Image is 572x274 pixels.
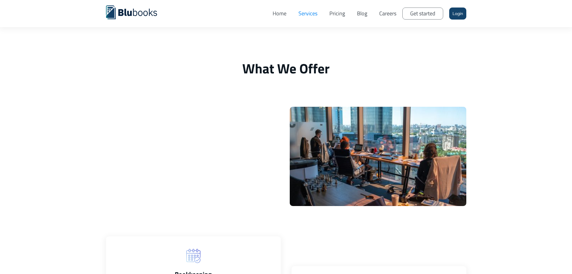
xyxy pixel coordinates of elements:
[402,8,443,20] a: Get started
[106,5,166,19] a: home
[323,5,351,23] a: Pricing
[373,5,402,23] a: Careers
[449,8,466,20] a: Login
[106,60,466,77] h1: What We Offer
[351,5,373,23] a: Blog
[267,5,292,23] a: Home
[292,5,323,23] a: Services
